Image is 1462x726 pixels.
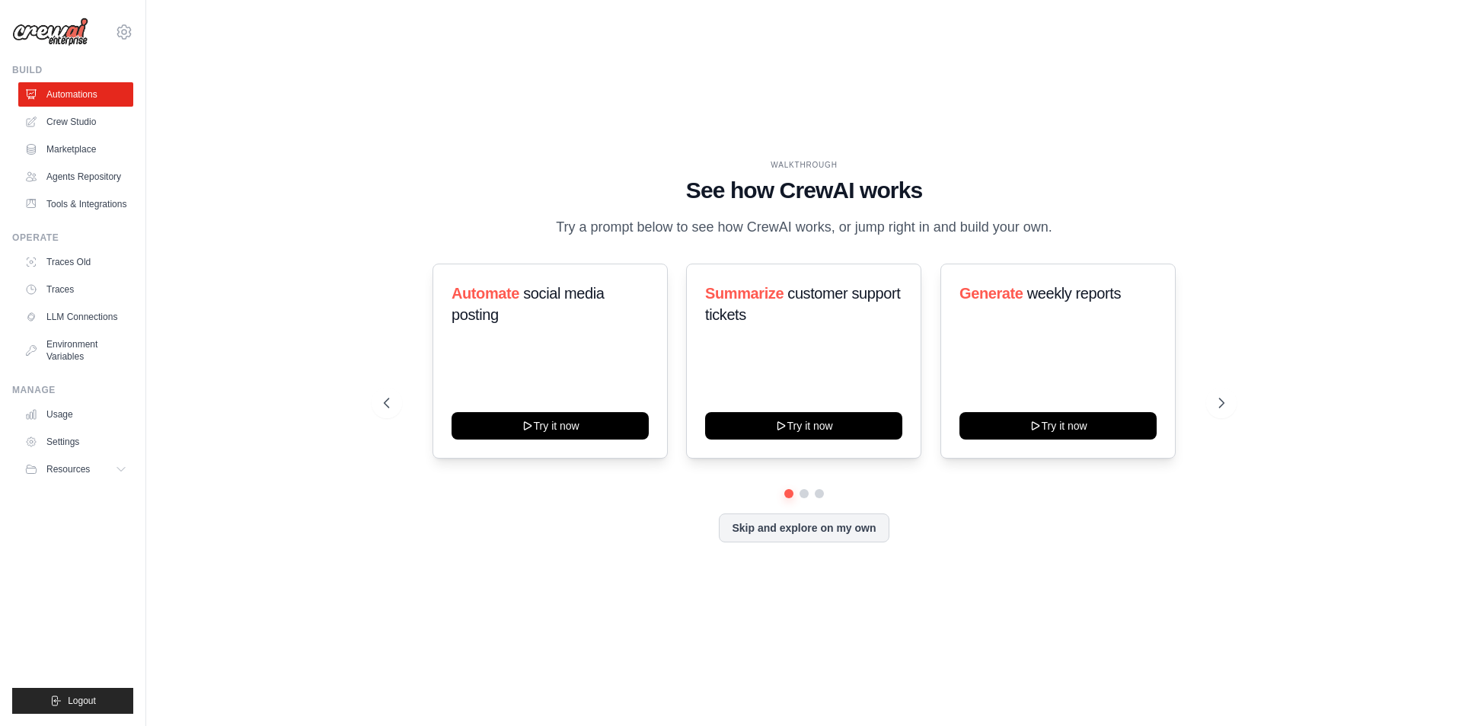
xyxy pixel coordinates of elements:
div: Manage [12,384,133,396]
a: Traces Old [18,250,133,274]
span: customer support tickets [705,285,900,323]
a: Usage [18,402,133,427]
a: Crew Studio [18,110,133,134]
img: Logo [12,18,88,46]
button: Try it now [705,412,902,440]
div: Operate [12,232,133,244]
button: Try it now [959,412,1157,440]
span: Summarize [705,285,784,302]
span: Resources [46,463,90,475]
span: Generate [959,285,1023,302]
a: Tools & Integrations [18,192,133,216]
a: Automations [18,82,133,107]
div: WALKTHROUGH [384,159,1224,171]
button: Resources [18,457,133,481]
h1: See how CrewAI works [384,177,1224,204]
span: Automate [452,285,519,302]
div: Build [12,64,133,76]
span: weekly reports [1026,285,1120,302]
p: Try a prompt below to see how CrewAI works, or jump right in and build your own. [548,216,1060,238]
span: social media posting [452,285,605,323]
a: Marketplace [18,137,133,162]
a: Environment Variables [18,332,133,369]
button: Logout [12,688,133,714]
a: LLM Connections [18,305,133,329]
a: Settings [18,430,133,454]
button: Skip and explore on my own [719,513,889,542]
a: Agents Repository [18,165,133,189]
button: Try it now [452,412,649,440]
a: Traces [18,277,133,302]
span: Logout [68,695,96,707]
iframe: Chat Widget [1386,653,1462,726]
